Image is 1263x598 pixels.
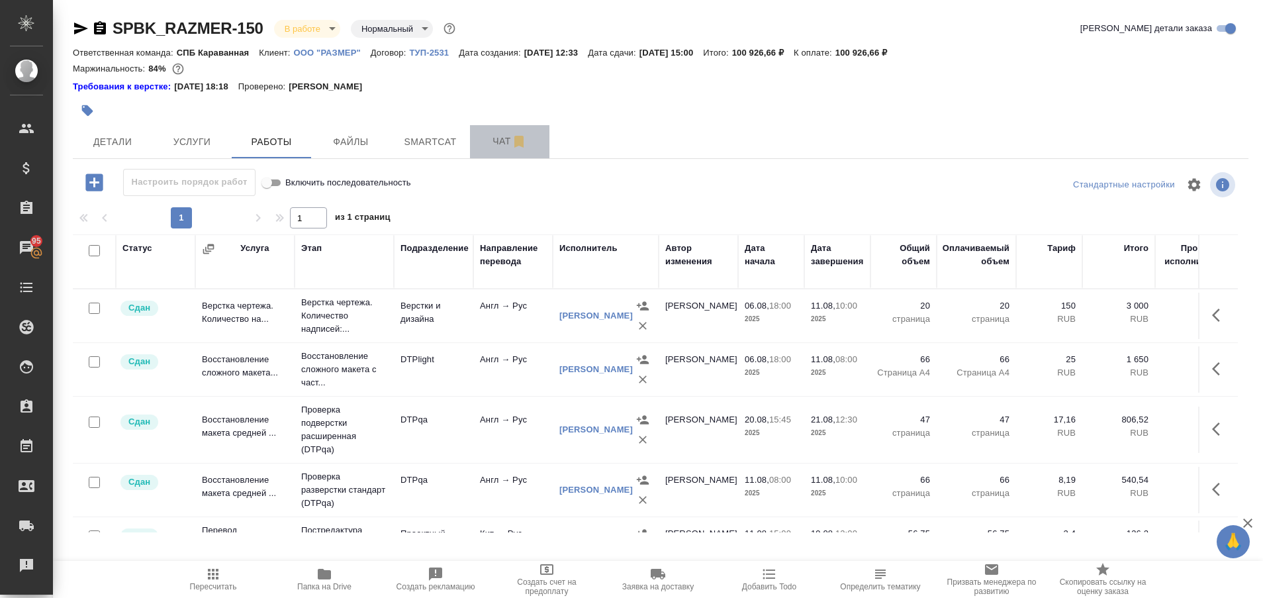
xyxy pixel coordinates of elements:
[703,48,731,58] p: Итого:
[285,176,411,189] span: Включить последовательность
[633,524,653,544] button: Назначить
[394,407,473,453] td: DTPqa
[240,242,269,255] div: Услуга
[73,64,148,74] p: Маржинальность:
[3,231,50,264] a: 95
[811,242,864,268] div: Дата завершения
[877,242,930,268] div: Общий объем
[559,364,633,374] a: [PERSON_NAME]
[633,370,653,389] button: Удалить
[1089,487,1148,500] p: RUB
[639,48,704,58] p: [DATE] 15:00
[745,313,798,326] p: 2025
[195,407,295,453] td: Восстановление макета средней ...
[1089,527,1148,540] p: 136,2
[943,313,1009,326] p: страница
[473,467,553,513] td: Англ → Рус
[943,353,1009,366] p: 66
[238,80,289,93] p: Проверено:
[1162,242,1221,281] div: Прогресс исполнителя в SC
[177,48,259,58] p: СПБ Караванная
[943,413,1009,426] p: 47
[877,313,930,326] p: страница
[294,48,371,58] p: ООО "РАЗМЕР"
[769,528,791,538] p: 15:00
[24,234,49,248] span: 95
[119,413,189,431] div: Менеджер проверил работу исполнителя, передает ее на следующий этап
[301,403,387,456] p: Проверка подверстки расширенная (DTPqa)
[473,346,553,393] td: Англ → Рус
[877,366,930,379] p: Страница А4
[943,527,1009,540] p: 56,75
[665,242,731,268] div: Автор изменения
[1080,22,1212,35] span: [PERSON_NAME] детали заказа
[745,242,798,268] div: Дата начала
[877,527,930,540] p: 56,75
[409,46,459,58] a: ТУП-2531
[633,430,653,450] button: Удалить
[76,169,113,196] button: Добавить работу
[480,242,546,268] div: Направление перевода
[400,242,469,255] div: Подразделение
[1089,299,1148,313] p: 3 000
[394,521,473,567] td: Проектный офис
[769,301,791,311] p: 18:00
[659,407,738,453] td: [PERSON_NAME]
[877,299,930,313] p: 20
[92,21,108,36] button: Скопировать ссылку
[745,366,798,379] p: 2025
[240,134,303,150] span: Работы
[128,529,150,542] p: Сдан
[128,475,150,489] p: Сдан
[835,301,857,311] p: 10:00
[877,413,930,426] p: 47
[174,80,238,93] p: [DATE] 18:18
[588,48,639,58] p: Дата сдачи:
[745,475,769,485] p: 11.08,
[559,242,618,255] div: Исполнитель
[195,346,295,393] td: Восстановление сложного макета...
[195,467,295,513] td: Восстановление макета средней ...
[1089,413,1148,426] p: 806,52
[745,415,769,424] p: 20.08,
[1023,366,1076,379] p: RUB
[73,80,174,93] a: Требования к верстке:
[633,296,653,316] button: Назначить
[478,133,541,150] span: Чат
[811,487,864,500] p: 2025
[1047,242,1076,255] div: Тариф
[195,517,295,570] td: Перевод Профессиональный Кит →...
[394,293,473,339] td: Верстки и дизайна
[301,350,387,389] p: Восстановление сложного макета с част...
[811,528,835,538] p: 19.08,
[274,20,340,38] div: В работе
[409,48,459,58] p: ТУП-2531
[73,80,174,93] div: Нажми, чтобы открыть папку с инструкцией
[794,48,835,58] p: К оплате:
[357,23,417,34] button: Нормальный
[148,64,169,74] p: 84%
[1023,353,1076,366] p: 25
[441,20,458,37] button: Доп статусы указывают на важность/срочность заказа
[473,293,553,339] td: Англ → Рус
[745,354,769,364] p: 06.08,
[811,313,864,326] p: 2025
[559,424,633,434] a: [PERSON_NAME]
[1204,353,1236,385] button: Здесь прячутся важные кнопки
[1023,313,1076,326] p: RUB
[119,353,189,371] div: Менеджер проверил работу исполнителя, передает ее на следующий этап
[732,48,794,58] p: 100 926,66 ₽
[371,48,410,58] p: Договор:
[877,473,930,487] p: 66
[811,366,864,379] p: 2025
[811,475,835,485] p: 11.08,
[1089,473,1148,487] p: 540,54
[128,301,150,315] p: Сдан
[195,293,295,339] td: Верстка чертежа. Количество на...
[659,293,738,339] td: [PERSON_NAME]
[1222,528,1244,556] span: 🙏
[301,524,387,564] p: Постредактура машинного перевода
[398,134,462,150] span: Smartcat
[1089,426,1148,440] p: RUB
[811,426,864,440] p: 2025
